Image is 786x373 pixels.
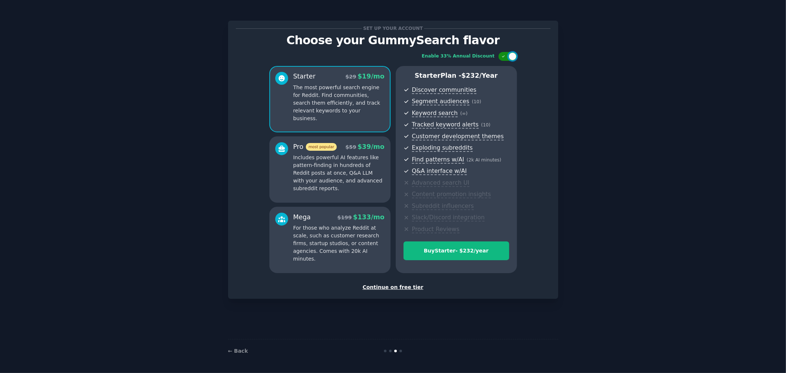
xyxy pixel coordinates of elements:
[461,72,497,79] span: $ 232 /year
[481,122,490,128] span: ( 10 )
[412,156,464,164] span: Find patterns w/AI
[293,84,385,122] p: The most powerful search engine for Reddit. Find communities, search them efficiently, and track ...
[412,202,474,210] span: Subreddit influencers
[236,34,551,47] p: Choose your GummySearch flavor
[412,133,504,140] span: Customer development themes
[346,144,356,150] span: $ 59
[412,179,469,187] span: Advanced search UI
[338,215,352,220] span: $ 199
[353,213,384,221] span: $ 133 /mo
[422,53,495,60] div: Enable 33% Annual Discount
[293,142,337,151] div: Pro
[293,213,311,222] div: Mega
[404,71,509,80] p: Starter Plan -
[346,74,356,80] span: $ 29
[404,241,509,260] button: BuyStarter- $232/year
[362,25,424,32] span: Set up your account
[467,157,502,163] span: ( 2k AI minutes )
[412,86,476,94] span: Discover communities
[412,167,467,175] span: Q&A interface w/AI
[306,143,337,151] span: most popular
[460,111,468,116] span: ( ∞ )
[472,99,481,104] span: ( 10 )
[228,348,248,354] a: ← Back
[412,121,479,129] span: Tracked keyword alerts
[293,224,385,263] p: For those who analyze Reddit at scale, such as customer research firms, startup studios, or conte...
[412,98,469,105] span: Segment audiences
[412,226,460,233] span: Product Reviews
[357,143,384,150] span: $ 39 /mo
[412,214,485,222] span: Slack/Discord integration
[412,109,458,117] span: Keyword search
[236,283,551,291] div: Continue on free tier
[404,247,509,255] div: Buy Starter - $ 232 /year
[357,73,384,80] span: $ 19 /mo
[293,72,316,81] div: Starter
[412,191,491,198] span: Content promotion insights
[293,154,385,192] p: Includes powerful AI features like pattern-finding in hundreds of Reddit posts at once, Q&A LLM w...
[412,144,473,152] span: Exploding subreddits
